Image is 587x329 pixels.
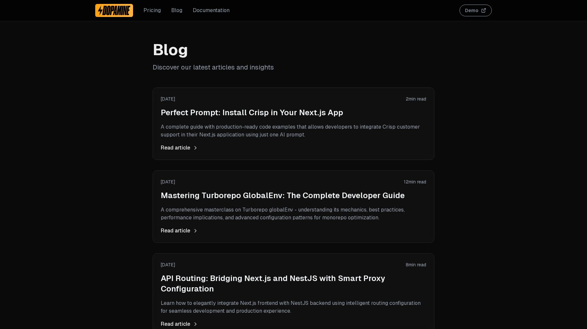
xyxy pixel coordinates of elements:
[161,273,426,294] h2: API Routing: Bridging Next.js and NestJS with Smart Proxy Configuration
[171,7,182,14] a: Blog
[98,5,130,16] img: Dopamine
[153,63,434,72] p: Discover our latest articles and insights
[161,144,426,152] div: Read article
[161,227,426,235] div: Read article
[404,179,426,185] div: 12 min read
[161,190,426,201] h2: Mastering Turborepo GlobalEnv: The Complete Developer Guide
[406,261,426,268] div: 8 min read
[95,4,133,17] a: Dopamine
[153,42,434,57] h1: Blog
[406,96,426,102] div: 2 min read
[161,123,426,139] p: A complete guide with production-ready code examples that allows developers to integrate Crisp cu...
[143,7,161,14] a: Pricing
[161,299,426,315] p: Learn how to elegantly integrate Next.js frontend with NestJS backend using intelligent routing c...
[161,107,426,118] h2: Perfect Prompt: Install Crisp in Your Next.js App
[161,179,426,235] a: [DATE]12min readMastering Turborepo GlobalEnv: The Complete Developer GuideA comprehensive master...
[161,261,426,328] a: [DATE]8min readAPI Routing: Bridging Next.js and NestJS with Smart Proxy ConfigurationLearn how t...
[161,206,426,222] p: A comprehensive masterclass on Turborepo globalEnv - understanding its mechanics, best practices,...
[161,96,175,102] div: [DATE]
[161,96,426,152] a: [DATE]2min readPerfect Prompt: Install Crisp in Your Next.js AppA complete guide with production-...
[161,179,175,185] div: [DATE]
[161,261,175,268] div: [DATE]
[193,7,230,14] a: Documentation
[161,320,426,328] div: Read article
[459,5,492,16] button: Demo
